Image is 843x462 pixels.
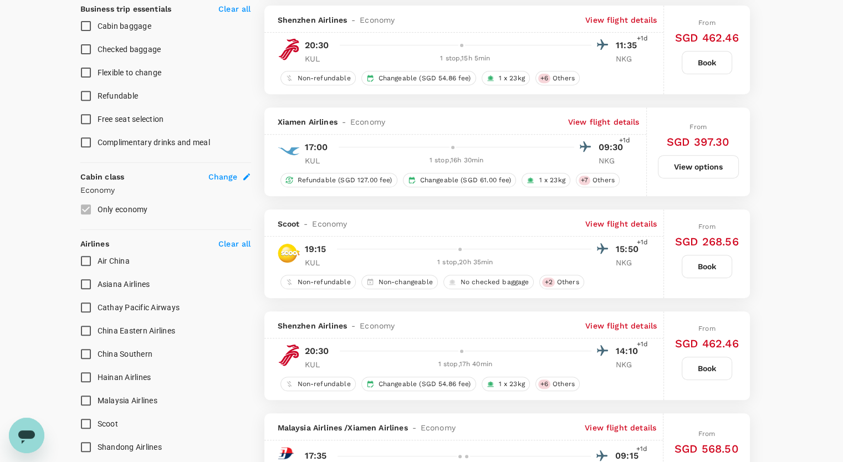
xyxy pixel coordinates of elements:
[361,71,476,85] div: Changeable (SGD 54.86 fee)
[698,430,715,438] span: From
[361,377,476,391] div: Changeable (SGD 54.86 fee)
[698,223,716,230] span: From
[280,275,356,289] div: Non-refundable
[548,379,579,389] span: Others
[339,155,574,166] div: 1 stop , 16h 30min
[542,278,554,287] span: + 2
[208,171,238,182] span: Change
[338,116,350,127] span: -
[616,359,643,370] p: NKG
[588,176,619,185] span: Others
[305,155,333,166] p: KUL
[305,141,328,154] p: 17:00
[98,280,150,289] span: Asiana Airlines
[339,257,592,268] div: 1 stop , 20h 35min
[585,320,657,331] p: View flight details
[305,345,329,358] p: 20:30
[360,14,395,25] span: Economy
[360,320,395,331] span: Economy
[305,39,329,52] p: 20:30
[305,243,326,256] p: 19:15
[637,33,648,44] span: +1d
[568,116,640,127] p: View flight details
[98,396,157,405] span: Malaysia Airlines
[698,19,716,27] span: From
[293,278,355,287] span: Non-refundable
[616,243,643,256] p: 15:50
[585,218,657,229] p: View flight details
[616,53,643,64] p: NKG
[278,14,348,25] span: Shenzhen Airlines
[80,239,109,248] strong: Airlines
[403,173,517,187] div: Changeable (SGD 61.00 fee)
[9,418,44,453] iframe: Button to launch messaging window
[305,359,333,370] p: KUL
[675,233,739,250] h6: SGD 268.56
[658,155,739,178] button: View options
[599,141,626,154] p: 09:30
[278,422,408,433] span: Malaysia Airlines / Xiamen Airlines
[443,275,534,289] div: No checked baggage
[522,173,570,187] div: 1 x 23kg
[494,379,529,389] span: 1 x 23kg
[339,53,592,64] div: 1 stop , 15h 5min
[280,173,397,187] div: Refundable (SGD 127.00 fee)
[278,320,348,331] span: Shenzhen Airlines
[98,45,161,54] span: Checked baggage
[408,422,421,433] span: -
[350,116,385,127] span: Economy
[421,422,456,433] span: Economy
[278,344,300,366] img: ZH
[616,345,643,358] p: 14:10
[98,303,180,312] span: Cathay Pacific Airways
[482,71,530,85] div: 1 x 23kg
[98,205,148,214] span: Only economy
[637,339,648,350] span: +1d
[98,22,151,30] span: Cabin baggage
[98,256,130,265] span: Air China
[482,377,530,391] div: 1 x 23kg
[278,38,300,60] img: ZH
[98,350,153,358] span: China Southern
[98,419,118,428] span: Scoot
[218,238,251,249] p: Clear all
[619,135,630,146] span: +1d
[585,422,656,433] p: View flight details
[616,39,643,52] p: 11:35
[675,335,739,352] h6: SGD 462.46
[339,359,592,370] div: 1 stop , 17h 40min
[305,257,333,268] p: KUL
[535,71,580,85] div: +6Others
[456,278,534,287] span: No checked baggage
[293,379,355,389] span: Non-refundable
[305,53,333,64] p: KUL
[548,74,579,83] span: Others
[675,29,739,47] h6: SGD 462.46
[535,377,580,391] div: +6Others
[80,4,172,13] strong: Business trip essentials
[682,255,732,278] button: Book
[374,379,476,389] span: Changeable (SGD 54.86 fee)
[347,320,360,331] span: -
[278,116,338,127] span: Xiamen Airlines
[539,275,584,289] div: +2Others
[280,377,356,391] div: Non-refundable
[416,176,516,185] span: Changeable (SGD 61.00 fee)
[98,91,139,100] span: Refundable
[599,155,626,166] p: NKG
[374,74,476,83] span: Changeable (SGD 54.86 fee)
[682,51,732,74] button: Book
[280,71,356,85] div: Non-refundable
[299,218,312,229] span: -
[538,379,550,389] span: + 6
[374,278,437,287] span: Non-changeable
[80,184,251,196] p: Economy
[98,326,176,335] span: China Eastern Airlines
[98,138,210,147] span: Complimentary drinks and meal
[689,123,707,131] span: From
[361,275,438,289] div: Non-changeable
[98,68,162,77] span: Flexible to change
[98,115,164,124] span: Free seat selection
[667,133,730,151] h6: SGD 397.30
[698,325,716,332] span: From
